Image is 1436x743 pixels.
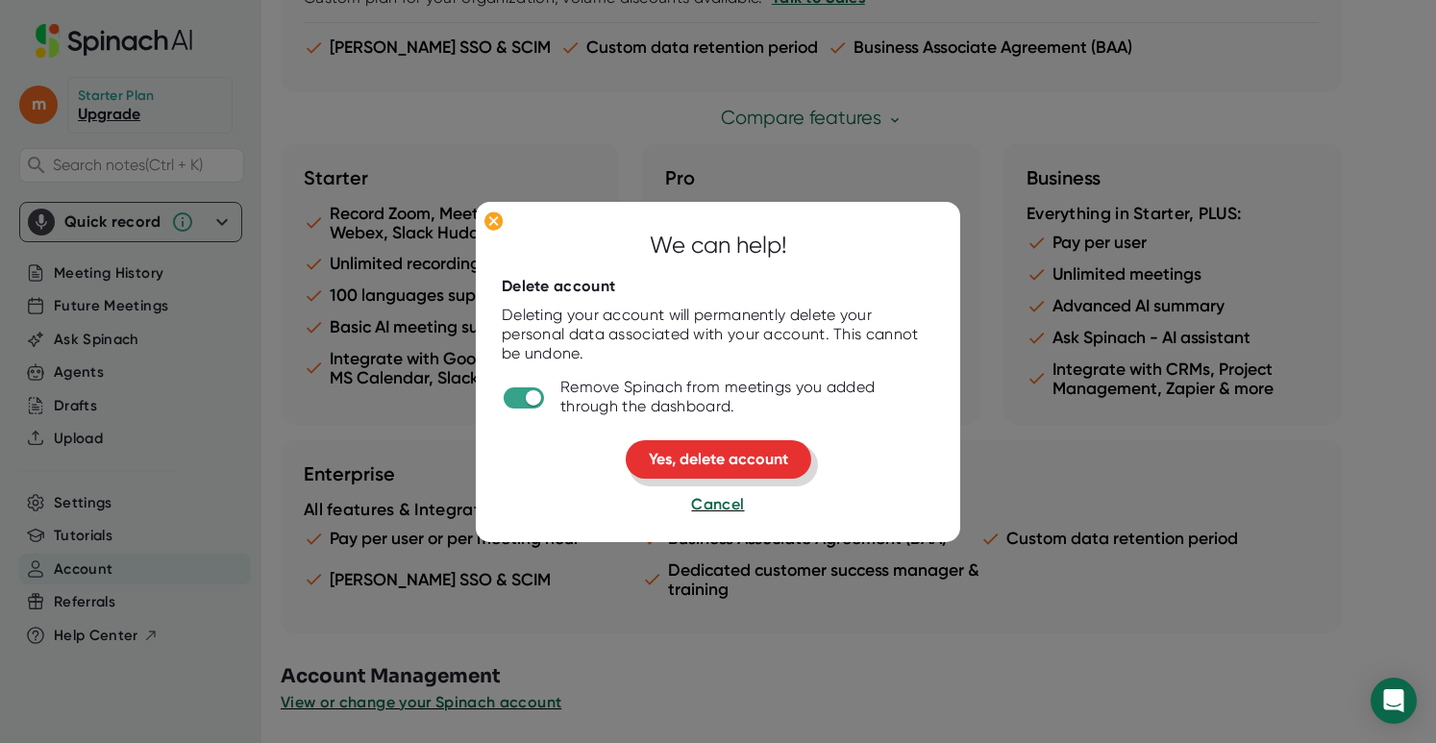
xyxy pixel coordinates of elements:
div: Remove Spinach from meetings you added through the dashboard. [560,378,934,416]
div: Deleting your account will permanently delete your personal data associated with your account. Th... [502,306,934,363]
div: We can help! [650,228,787,262]
button: Yes, delete account [626,440,811,479]
div: Open Intercom Messenger [1371,678,1417,724]
span: Cancel [691,495,744,513]
div: Delete account [502,277,615,296]
button: Cancel [691,493,744,516]
span: Yes, delete account [649,450,788,468]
